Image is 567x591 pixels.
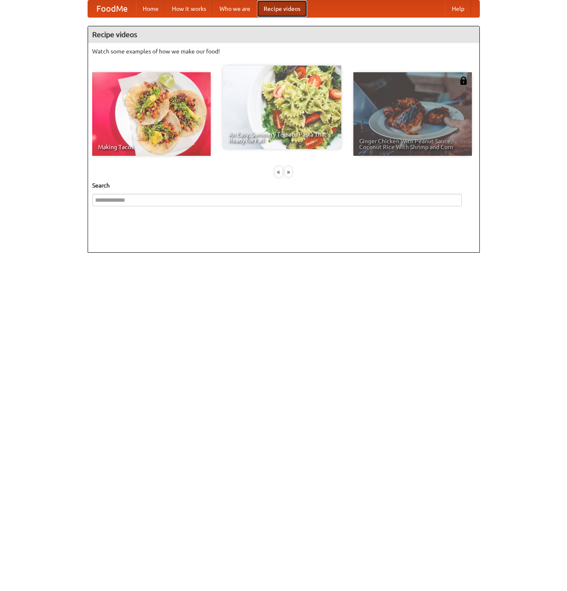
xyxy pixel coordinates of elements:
a: How it works [165,0,213,17]
div: » [285,167,292,177]
div: « [275,167,282,177]
img: 483408.png [459,76,468,85]
span: Making Tacos [98,144,205,150]
p: Watch some examples of how we make our food! [92,47,475,56]
a: FoodMe [88,0,136,17]
h4: Recipe videos [88,26,479,43]
a: Home [136,0,165,17]
a: Recipe videos [257,0,307,17]
a: Making Tacos [92,72,211,156]
a: Who we are [213,0,257,17]
a: An Easy, Summery Tomato Pasta That's Ready for Fall [223,66,341,149]
span: An Easy, Summery Tomato Pasta That's Ready for Fall [229,132,335,143]
a: Help [445,0,471,17]
h5: Search [92,181,475,190]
